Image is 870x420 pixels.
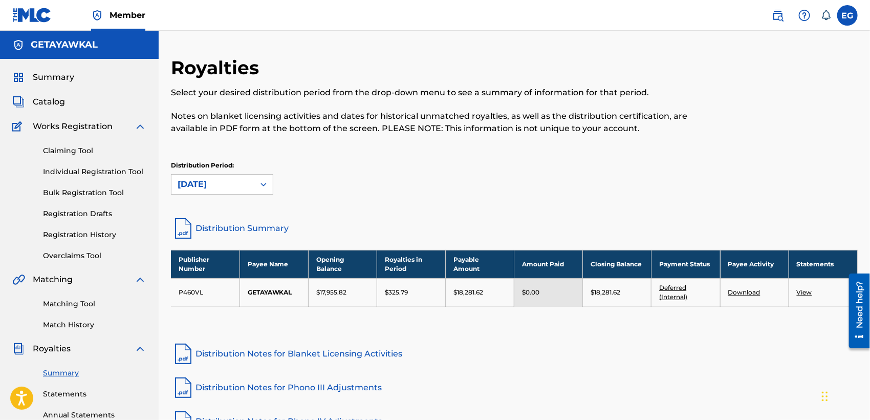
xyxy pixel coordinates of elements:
img: pdf [171,375,195,400]
p: $18,281.62 [591,288,620,297]
a: Distribution Summary [171,216,858,241]
iframe: Resource Center [841,270,870,352]
iframe: Chat Widget [819,371,870,420]
a: Registration History [43,229,146,240]
h5: GETAYAWKAL [31,39,98,51]
p: Distribution Period: [171,161,273,170]
span: Royalties [33,343,71,355]
p: Notes on blanket licensing activities and dates for historical unmatched royalties, as well as th... [171,110,700,135]
th: Payee Name [240,250,308,278]
img: MLC Logo [12,8,52,23]
img: Matching [12,274,25,286]
a: SummarySummary [12,71,74,83]
img: Accounts [12,39,25,51]
p: $325.79 [385,288,408,297]
span: Member [110,9,145,21]
img: pdf [171,342,195,366]
img: Works Registration [12,120,26,133]
th: Statements [789,250,857,278]
a: Summary [43,368,146,379]
th: Payable Amount [446,250,514,278]
h2: Royalties [171,56,264,79]
div: Notifications [821,10,831,20]
a: Individual Registration Tool [43,166,146,177]
a: CatalogCatalog [12,96,65,108]
span: Matching [33,274,73,286]
div: User Menu [837,5,858,26]
th: Payee Activity [720,250,789,278]
img: expand [134,120,146,133]
span: Summary [33,71,74,83]
img: help [798,9,811,22]
a: Download [728,288,760,296]
a: Bulk Registration Tool [43,187,146,198]
a: Distribution Notes for Blanket Licensing Activities [171,342,858,366]
p: $17,955.82 [316,288,346,297]
a: Public Search [768,5,788,26]
a: Deferred (Internal) [659,284,687,301]
th: Royalties in Period [377,250,445,278]
td: P460VL [171,278,240,306]
th: Publisher Number [171,250,240,278]
td: GETAYAWKAL [240,278,308,306]
a: Distribution Notes for Phono III Adjustments [171,375,858,400]
th: Payment Status [651,250,720,278]
img: Top Rightsholder [91,9,103,22]
a: Claiming Tool [43,145,146,156]
span: Catalog [33,96,65,108]
img: Catalog [12,96,25,108]
div: Drag [822,381,828,412]
p: Select your desired distribution period from the drop-down menu to see a summary of information f... [171,87,700,99]
a: Matching Tool [43,299,146,309]
a: Statements [43,389,146,400]
a: Registration Drafts [43,208,146,219]
span: Works Registration [33,120,113,133]
th: Amount Paid [514,250,583,278]
div: Help [794,5,815,26]
a: View [797,288,812,296]
a: Match History [43,320,146,330]
img: expand [134,343,146,355]
div: [DATE] [178,178,248,191]
img: Royalties [12,343,25,355]
img: expand [134,274,146,286]
p: $0.00 [522,288,539,297]
th: Closing Balance [583,250,651,278]
p: $18,281.62 [453,288,483,297]
img: Summary [12,71,25,83]
img: search [772,9,784,22]
th: Opening Balance [308,250,377,278]
img: distribution-summary-pdf [171,216,195,241]
a: Overclaims Tool [43,250,146,261]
